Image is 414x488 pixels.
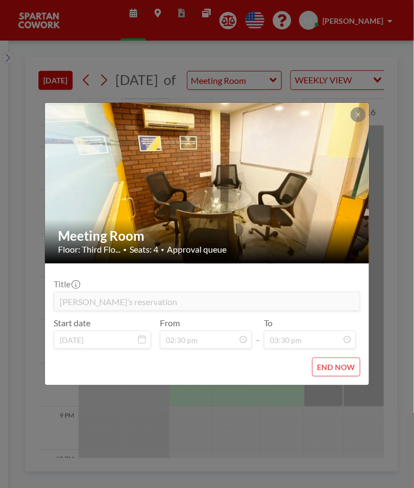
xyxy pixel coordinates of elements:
[312,358,360,377] button: END NOW
[54,279,79,289] label: Title
[123,246,127,254] span: •
[54,292,360,311] input: Kuldeep's reservation
[45,61,370,305] img: 537.jpg
[130,244,158,255] span: Seats: 4
[160,318,180,328] label: From
[264,318,273,328] label: To
[167,244,227,255] span: Approval queue
[54,318,90,328] label: Start date
[58,244,120,255] span: Floor: Third Flo...
[161,246,164,253] span: •
[58,228,357,244] h2: Meeting Room
[256,321,260,345] span: -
